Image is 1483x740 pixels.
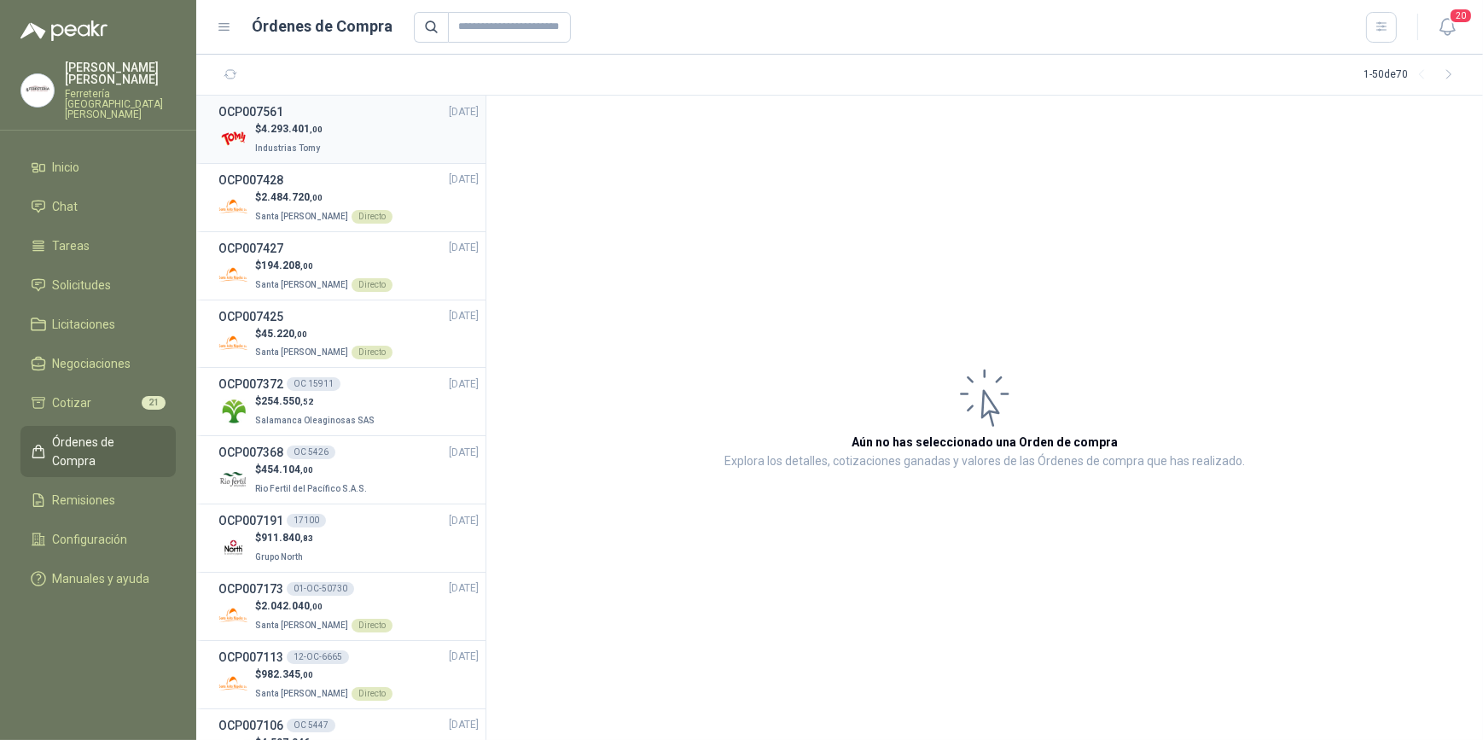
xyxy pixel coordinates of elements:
[218,171,283,189] h3: OCP007428
[218,443,283,462] h3: OCP007368
[218,192,248,222] img: Company Logo
[218,580,283,598] h3: OCP007173
[20,523,176,556] a: Configuración
[449,717,479,733] span: [DATE]
[449,445,479,461] span: [DATE]
[352,210,393,224] div: Directo
[20,20,108,41] img: Logo peakr
[300,261,313,271] span: ,00
[218,511,479,565] a: OCP00719117100[DATE] Company Logo$911.840,83Grupo North
[255,393,378,410] p: $
[300,670,313,679] span: ,00
[1432,12,1463,43] button: 20
[294,329,307,339] span: ,00
[65,89,176,119] p: Ferretería [GEOGRAPHIC_DATA][PERSON_NAME]
[261,600,323,612] span: 2.042.040
[261,463,313,475] span: 454.104
[287,582,354,596] div: 01-OC-50730
[255,121,323,137] p: $
[20,190,176,223] a: Chat
[255,280,348,289] span: Santa [PERSON_NAME]
[1449,8,1473,24] span: 20
[1364,61,1463,89] div: 1 - 50 de 70
[300,465,313,475] span: ,00
[218,328,248,358] img: Company Logo
[300,533,313,543] span: ,83
[287,719,335,732] div: OC 5447
[255,416,375,425] span: Salamanca Oleaginosas SAS
[21,74,54,107] img: Company Logo
[449,649,479,665] span: [DATE]
[261,328,307,340] span: 45.220
[218,669,248,699] img: Company Logo
[53,236,90,255] span: Tareas
[449,104,479,120] span: [DATE]
[255,484,367,493] span: Rio Fertil del Pacífico S.A.S.
[218,648,283,667] h3: OCP007113
[20,151,176,184] a: Inicio
[255,462,370,478] p: $
[53,491,116,510] span: Remisiones
[449,376,479,393] span: [DATE]
[53,158,80,177] span: Inicio
[218,102,283,121] h3: OCP007561
[449,580,479,597] span: [DATE]
[20,562,176,595] a: Manuales y ayuda
[218,171,479,224] a: OCP007428[DATE] Company Logo$2.484.720,00Santa [PERSON_NAME]Directo
[218,533,248,562] img: Company Logo
[255,667,393,683] p: $
[255,326,393,342] p: $
[287,650,349,664] div: 12-OC-6665
[255,258,393,274] p: $
[53,530,128,549] span: Configuración
[255,621,348,630] span: Santa [PERSON_NAME]
[261,191,323,203] span: 2.484.720
[218,511,283,530] h3: OCP007191
[142,396,166,410] span: 21
[724,452,1245,472] p: Explora los detalles, cotizaciones ganadas y valores de las Órdenes de compra que has realizado.
[20,387,176,419] a: Cotizar21
[218,601,248,631] img: Company Logo
[287,446,335,459] div: OC 5426
[300,397,313,406] span: ,52
[20,308,176,341] a: Licitaciones
[449,172,479,188] span: [DATE]
[53,433,160,470] span: Órdenes de Compra
[218,102,479,156] a: OCP007561[DATE] Company Logo$4.293.401,00Industrias Tomy
[310,125,323,134] span: ,00
[218,464,248,494] img: Company Logo
[310,602,323,611] span: ,00
[20,347,176,380] a: Negociaciones
[218,648,479,702] a: OCP00711312-OC-6665[DATE] Company Logo$982.345,00Santa [PERSON_NAME]Directo
[287,377,340,391] div: OC 15911
[53,276,112,294] span: Solicitudes
[218,443,479,497] a: OCP007368OC 5426[DATE] Company Logo$454.104,00Rio Fertil del Pacífico S.A.S.
[255,530,313,546] p: $
[253,15,393,38] h1: Órdenes de Compra
[218,580,479,633] a: OCP00717301-OC-50730[DATE] Company Logo$2.042.040,00Santa [PERSON_NAME]Directo
[352,278,393,292] div: Directo
[218,260,248,290] img: Company Logo
[218,307,479,361] a: OCP007425[DATE] Company Logo$45.220,00Santa [PERSON_NAME]Directo
[218,396,248,426] img: Company Logo
[255,598,393,615] p: $
[449,308,479,324] span: [DATE]
[218,239,479,293] a: OCP007427[DATE] Company Logo$194.208,00Santa [PERSON_NAME]Directo
[310,193,323,202] span: ,00
[53,197,79,216] span: Chat
[449,240,479,256] span: [DATE]
[255,143,320,153] span: Industrias Tomy
[255,212,348,221] span: Santa [PERSON_NAME]
[287,514,326,527] div: 17100
[20,426,176,477] a: Órdenes de Compra
[255,552,303,562] span: Grupo North
[352,346,393,359] div: Directo
[53,315,116,334] span: Licitaciones
[20,269,176,301] a: Solicitudes
[218,375,283,393] h3: OCP007372
[261,123,323,135] span: 4.293.401
[218,716,283,735] h3: OCP007106
[261,532,313,544] span: 911.840
[218,124,248,154] img: Company Logo
[218,239,283,258] h3: OCP007427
